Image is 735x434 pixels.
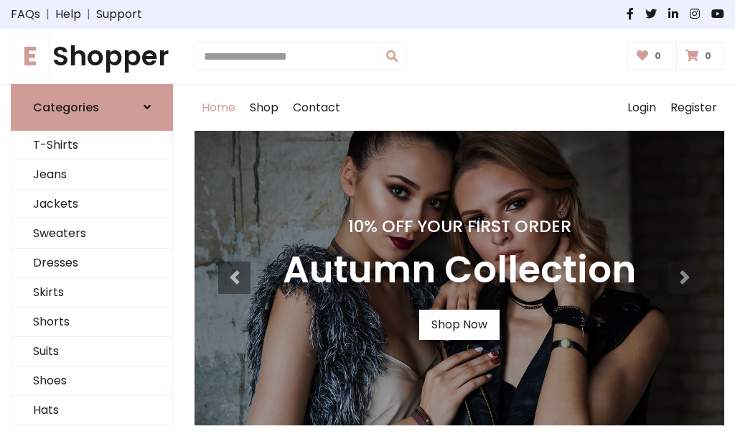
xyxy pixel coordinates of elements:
[11,337,172,366] a: Suits
[701,50,715,63] span: 0
[55,6,81,23] a: Help
[11,40,173,73] a: EShopper
[663,85,724,131] a: Register
[11,219,172,249] a: Sweaters
[11,308,172,337] a: Shorts
[33,101,99,114] h6: Categories
[11,131,172,160] a: T-Shirts
[96,6,142,23] a: Support
[11,396,172,425] a: Hats
[81,6,96,23] span: |
[286,85,347,131] a: Contact
[11,366,172,396] a: Shoes
[11,278,172,308] a: Skirts
[419,310,500,340] a: Shop Now
[40,6,55,23] span: |
[627,42,674,70] a: 0
[11,40,173,73] h1: Shopper
[243,85,286,131] a: Shop
[651,50,665,63] span: 0
[11,84,173,131] a: Categories
[283,248,636,292] h3: Autumn Collection
[11,249,172,278] a: Dresses
[11,37,50,75] span: E
[620,85,663,131] a: Login
[676,42,724,70] a: 0
[11,160,172,190] a: Jeans
[283,216,636,236] h4: 10% Off Your First Order
[11,190,172,219] a: Jackets
[195,85,243,131] a: Home
[11,6,40,23] a: FAQs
